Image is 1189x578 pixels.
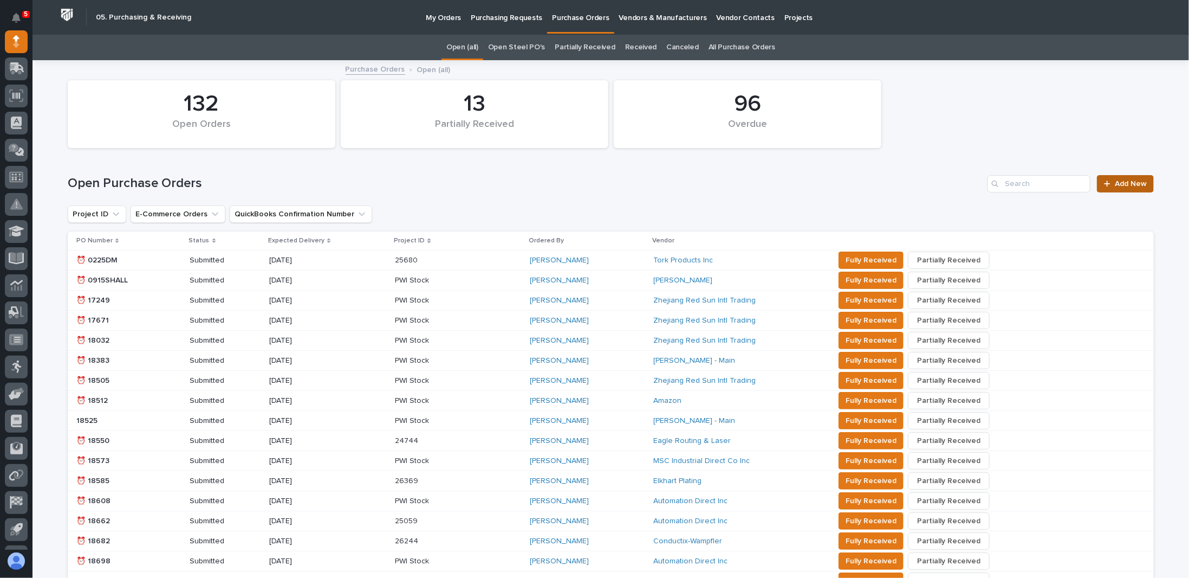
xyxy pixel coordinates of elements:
[269,256,360,265] p: [DATE]
[530,356,589,365] a: [PERSON_NAME]
[269,376,360,386] p: [DATE]
[846,515,896,528] span: Fully Received
[846,374,896,387] span: Fully Received
[653,376,756,386] a: Zhejiang Red Sun Intl Trading
[395,436,485,446] p: 24744
[653,336,756,345] a: Zhejiang Red Sun Intl Trading
[653,497,727,506] a: Automation Direct Inc
[908,312,990,329] button: Partially Received
[908,332,990,349] button: Partially Received
[395,416,485,426] p: PWI Stock
[846,274,896,287] span: Fully Received
[190,396,261,406] p: Submitted
[846,434,896,447] span: Fully Received
[917,414,980,427] span: Partially Received
[76,497,167,506] p: ⏰ 18608
[395,356,485,365] p: PWI Stock
[625,35,657,60] a: Received
[653,356,735,365] a: [PERSON_NAME] - Main
[846,294,896,307] span: Fully Received
[846,535,896,548] span: Fully Received
[395,336,485,345] p: PWI Stock
[917,555,980,568] span: Partially Received
[68,205,126,223] button: Project ID
[917,454,980,467] span: Partially Received
[653,557,727,566] a: Automation Direct Inc
[269,316,360,325] p: [DATE]
[1115,180,1147,188] span: Add New
[190,376,261,386] p: Submitted
[76,457,167,466] p: ⏰ 18573
[190,537,261,546] p: Submitted
[530,316,589,325] a: [PERSON_NAME]
[917,374,980,387] span: Partially Received
[269,477,360,486] p: [DATE]
[917,474,980,487] span: Partially Received
[529,235,564,247] p: Ordered By
[395,276,485,285] p: PWI Stock
[530,436,589,446] a: [PERSON_NAME]
[666,35,699,60] a: Canceled
[68,511,1154,531] tr: ⏰ 18662Submitted[DATE]25059[PERSON_NAME] Automation Direct Inc Fully ReceivedPartially Received
[76,396,167,406] p: ⏰ 18512
[57,5,77,25] img: Workspace Logo
[653,276,712,285] a: [PERSON_NAME]
[908,412,990,429] button: Partially Received
[417,63,451,75] p: Open (all)
[24,10,28,18] p: 5
[395,557,485,566] p: PWI Stock
[190,356,261,365] p: Submitted
[190,517,261,526] p: Submitted
[908,292,990,309] button: Partially Received
[839,392,904,409] button: Fully Received
[76,356,167,365] p: ⏰ 18383
[395,296,485,305] p: PWI Stock
[917,334,980,347] span: Partially Received
[917,354,980,367] span: Partially Received
[346,62,405,75] a: Purchase Orders
[68,271,1154,291] tr: ⏰ 0915SHALLSubmitted[DATE]PWI Stock[PERSON_NAME] [PERSON_NAME] Fully ReceivedPartially Received
[530,517,589,526] a: [PERSON_NAME]
[269,457,360,466] p: [DATE]
[76,296,167,305] p: ⏰ 17249
[908,492,990,510] button: Partially Received
[269,416,360,426] p: [DATE]
[653,296,756,305] a: Zhejiang Red Sun Intl Trading
[530,376,589,386] a: [PERSON_NAME]
[68,431,1154,451] tr: ⏰ 18550Submitted[DATE]24744[PERSON_NAME] Eagle Routing & Laser Fully ReceivedPartially Received
[190,316,261,325] p: Submitted
[190,497,261,506] p: Submitted
[530,557,589,566] a: [PERSON_NAME]
[68,491,1154,511] tr: ⏰ 18608Submitted[DATE]PWI Stock[PERSON_NAME] Automation Direct Inc Fully ReceivedPartially Received
[908,512,990,530] button: Partially Received
[395,537,485,546] p: 26244
[917,535,980,548] span: Partially Received
[190,256,261,265] p: Submitted
[917,394,980,407] span: Partially Received
[653,396,681,406] a: Amazon
[76,416,167,426] p: 18525
[846,414,896,427] span: Fully Received
[269,436,360,446] p: [DATE]
[908,532,990,550] button: Partially Received
[917,274,980,287] span: Partially Received
[5,7,28,29] button: Notifications
[76,376,167,386] p: ⏰ 18505
[917,494,980,508] span: Partially Received
[839,432,904,449] button: Fully Received
[190,336,261,345] p: Submitted
[86,119,317,142] div: Open Orders
[68,251,1154,271] tr: ⏰ 0225DMSubmitted[DATE]25680[PERSON_NAME] Tork Products Inc Fully ReceivedPartially Received
[917,434,980,447] span: Partially Received
[839,352,904,369] button: Fully Received
[530,276,589,285] a: [PERSON_NAME]
[846,494,896,508] span: Fully Received
[632,91,863,118] div: 96
[653,537,722,546] a: Conductix-Wampfler
[987,175,1090,192] div: Search
[839,532,904,550] button: Fully Received
[839,312,904,329] button: Fully Received
[190,457,261,466] p: Submitted
[269,336,360,345] p: [DATE]
[76,537,167,546] p: ⏰ 18682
